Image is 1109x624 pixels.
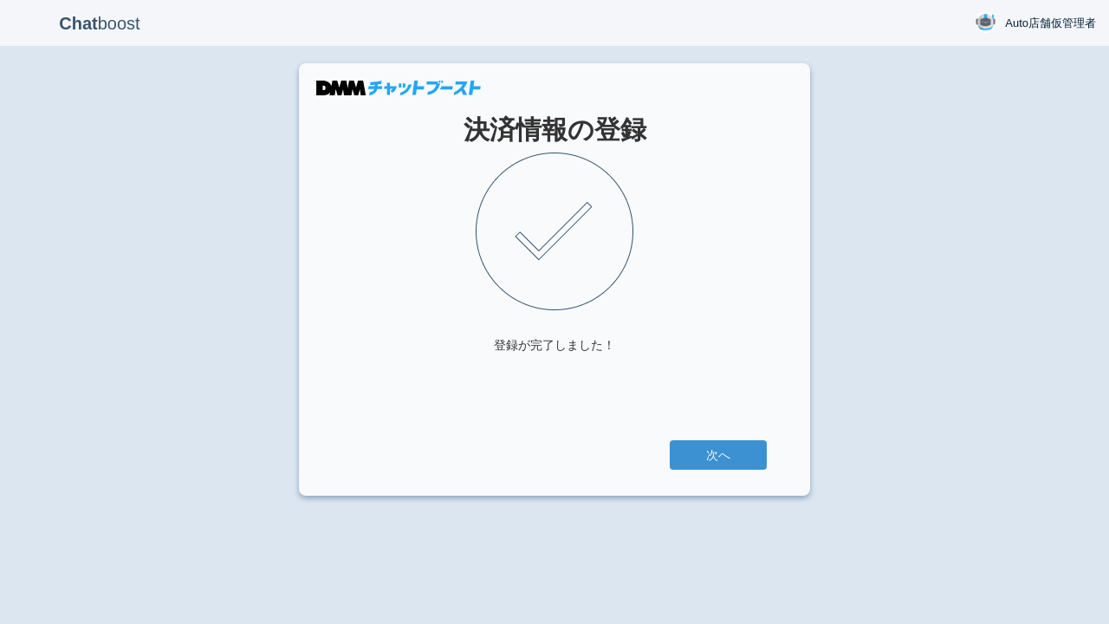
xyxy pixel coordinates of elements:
[13,2,186,45] p: boost
[975,11,996,33] img: User Image
[316,81,481,95] img: DMMチャットブースト
[1005,15,1096,32] span: Auto店舗仮管理者
[494,336,615,354] div: 登録が完了しました！
[342,115,767,144] h1: 決済情報の登録
[670,440,767,470] a: 次へ
[59,14,97,33] b: Chat
[476,153,633,310] img: check.png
